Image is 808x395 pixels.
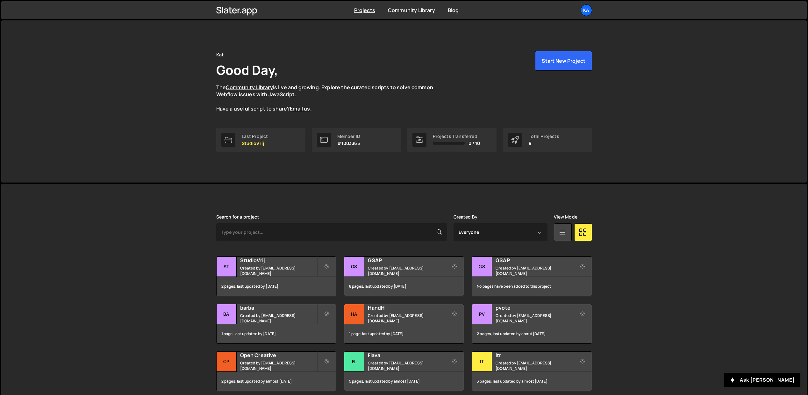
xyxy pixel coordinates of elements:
div: Total Projects [529,134,559,139]
small: Created by [EMAIL_ADDRESS][DOMAIN_NAME] [496,360,572,371]
a: Community Library [226,84,273,91]
a: Last Project StudioVrij [216,128,305,152]
div: St [217,257,237,277]
div: 1 page, last updated by [DATE] [344,324,464,343]
div: Member ID [337,134,360,139]
a: ba barba Created by [EMAIL_ADDRESS][DOMAIN_NAME] 1 page, last updated by [DATE] [216,304,336,344]
a: GS GSAP Created by [EMAIL_ADDRESS][DOMAIN_NAME] No pages have been added to this project [472,256,592,296]
div: 2 pages, last updated by almost [DATE] [217,372,336,391]
a: Ka [581,4,592,16]
a: St StudioVrij Created by [EMAIL_ADDRESS][DOMAIN_NAME] 2 pages, last updated by [DATE] [216,256,336,296]
a: GS GSAP Created by [EMAIL_ADDRESS][DOMAIN_NAME] 8 pages, last updated by [DATE] [344,256,464,296]
div: 2 pages, last updated by [DATE] [217,277,336,296]
small: Created by [EMAIL_ADDRESS][DOMAIN_NAME] [496,313,572,324]
a: Ha HandH Created by [EMAIL_ADDRESS][DOMAIN_NAME] 1 page, last updated by [DATE] [344,304,464,344]
a: Projects [354,7,375,14]
div: pv [472,304,492,324]
h2: GSAP [368,257,445,264]
p: StudioVrij [242,141,268,146]
div: Projects Transferred [433,134,480,139]
div: Kat [216,51,224,59]
h2: StudioVrij [240,257,317,264]
a: pv pvote Created by [EMAIL_ADDRESS][DOMAIN_NAME] 2 pages, last updated by about [DATE] [472,304,592,344]
h2: Open Creative [240,352,317,359]
button: Start New Project [535,51,592,71]
div: GS [344,257,364,277]
small: Created by [EMAIL_ADDRESS][DOMAIN_NAME] [368,265,445,276]
a: Community Library [388,7,435,14]
small: Created by [EMAIL_ADDRESS][DOMAIN_NAME] [368,313,445,324]
div: Op [217,352,237,372]
small: Created by [EMAIL_ADDRESS][DOMAIN_NAME] [368,360,445,371]
div: 5 pages, last updated by almost [DATE] [344,372,464,391]
div: GS [472,257,492,277]
small: Created by [EMAIL_ADDRESS][DOMAIN_NAME] [240,265,317,276]
a: Blog [448,7,459,14]
h2: Flava [368,352,445,359]
label: View Mode [554,214,577,219]
p: #1003365 [337,141,360,146]
h2: pvote [496,304,572,311]
div: 8 pages, last updated by [DATE] [344,277,464,296]
h2: GSAP [496,257,572,264]
div: 1 page, last updated by [DATE] [217,324,336,343]
small: Created by [EMAIL_ADDRESS][DOMAIN_NAME] [240,313,317,324]
button: Ask [PERSON_NAME] [724,373,800,387]
div: Fl [344,352,364,372]
div: ba [217,304,237,324]
div: Ha [344,304,364,324]
h1: Good Day, [216,61,278,79]
span: 0 / 10 [468,141,480,146]
div: 3 pages, last updated by almost [DATE] [472,372,591,391]
div: it [472,352,492,372]
label: Created By [454,214,478,219]
a: Fl Flava Created by [EMAIL_ADDRESS][DOMAIN_NAME] 5 pages, last updated by almost [DATE] [344,351,464,391]
div: No pages have been added to this project [472,277,591,296]
input: Type your project... [216,223,447,241]
a: it itr Created by [EMAIL_ADDRESS][DOMAIN_NAME] 3 pages, last updated by almost [DATE] [472,351,592,391]
h2: HandH [368,304,445,311]
label: Search for a project [216,214,259,219]
h2: barba [240,304,317,311]
a: Op Open Creative Created by [EMAIL_ADDRESS][DOMAIN_NAME] 2 pages, last updated by almost [DATE] [216,351,336,391]
small: Created by [EMAIL_ADDRESS][DOMAIN_NAME] [496,265,572,276]
div: 2 pages, last updated by about [DATE] [472,324,591,343]
div: Last Project [242,134,268,139]
small: Created by [EMAIL_ADDRESS][DOMAIN_NAME] [240,360,317,371]
a: Email us [290,105,310,112]
p: 9 [529,141,559,146]
p: The is live and growing. Explore the curated scripts to solve common Webflow issues with JavaScri... [216,84,446,112]
h2: itr [496,352,572,359]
